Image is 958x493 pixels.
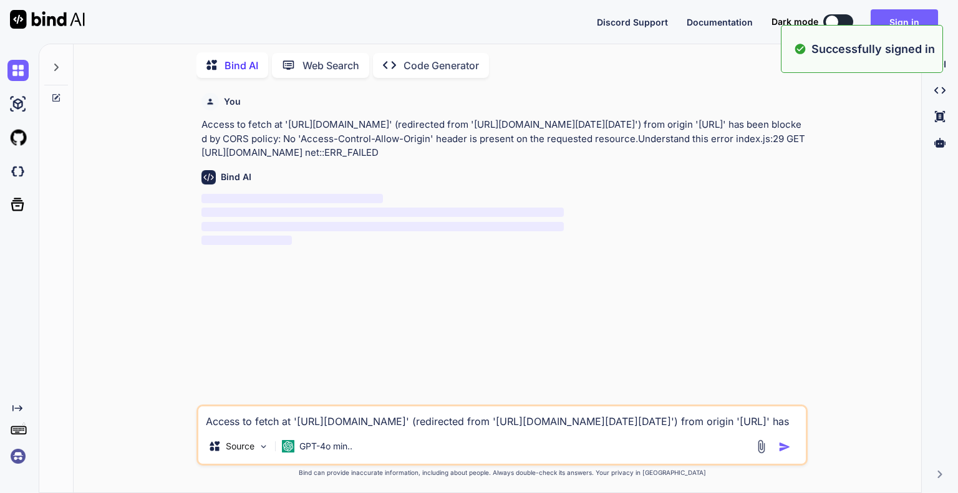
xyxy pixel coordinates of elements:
[687,17,753,27] span: Documentation
[201,118,805,160] p: Access to fetch at '[URL][DOMAIN_NAME]' (redirected from '[URL][DOMAIN_NAME][DATE][DATE]') from o...
[811,41,935,57] p: Successfully signed in
[201,222,564,231] span: ‌
[201,236,292,245] span: ‌
[196,468,808,477] p: Bind can provide inaccurate information, including about people. Always double-check its answers....
[687,16,753,29] button: Documentation
[10,10,85,29] img: Bind AI
[258,441,269,452] img: Pick Models
[772,16,818,28] span: Dark mode
[201,194,382,203] span: ‌
[7,446,29,467] img: signin
[871,9,938,34] button: Sign in
[7,93,29,115] img: ai-studio
[225,58,258,73] p: Bind AI
[404,58,479,73] p: Code Generator
[794,41,806,57] img: alert
[221,171,251,183] h6: Bind AI
[597,16,668,29] button: Discord Support
[302,58,359,73] p: Web Search
[597,17,668,27] span: Discord Support
[7,127,29,148] img: githubLight
[201,208,564,217] span: ‌
[282,440,294,452] img: GPT-4o mini
[754,439,768,454] img: attachment
[7,161,29,182] img: darkCloudIdeIcon
[299,440,352,452] p: GPT-4o min..
[224,95,241,108] h6: You
[778,441,791,453] img: icon
[226,440,254,452] p: Source
[7,60,29,81] img: chat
